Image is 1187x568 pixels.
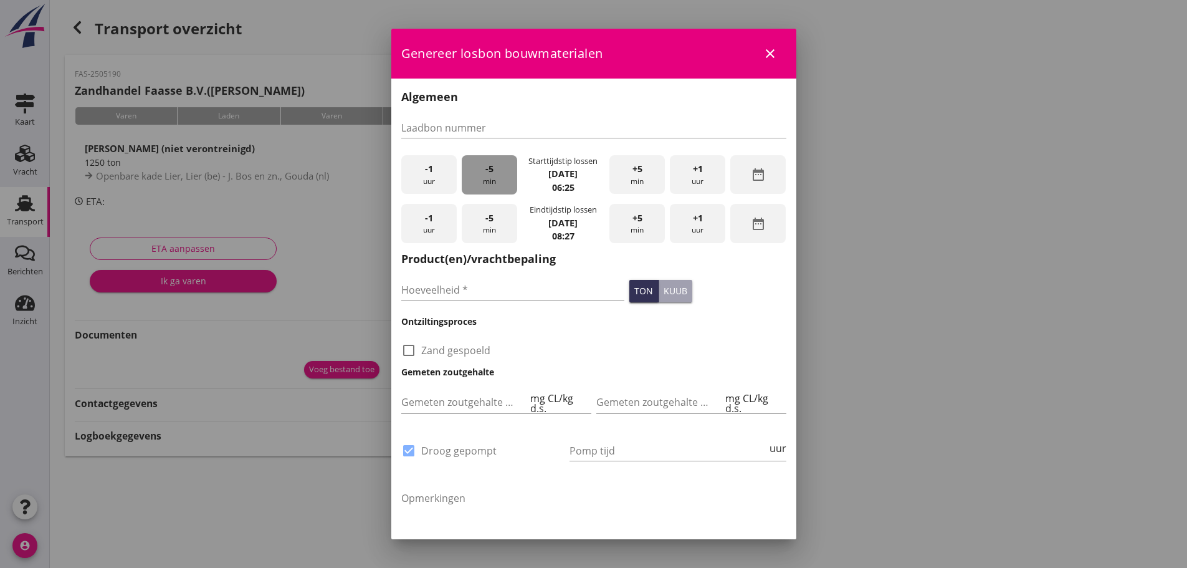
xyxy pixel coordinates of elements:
[767,443,786,453] div: uur
[570,441,767,461] input: Pomp tijd
[763,46,778,61] i: close
[751,167,766,182] i: date_range
[664,284,687,297] div: kuub
[462,155,517,195] div: min
[401,280,625,300] input: Hoeveelheid *
[401,118,786,138] input: Laadbon nummer
[629,280,659,302] button: ton
[401,315,786,328] h3: Ontziltingsproces
[485,162,493,176] span: -5
[425,162,433,176] span: -1
[425,211,433,225] span: -1
[548,217,578,229] strong: [DATE]
[485,211,493,225] span: -5
[693,162,703,176] span: +1
[632,211,642,225] span: +5
[659,280,692,302] button: kuub
[462,204,517,243] div: min
[609,155,665,195] div: min
[548,168,578,180] strong: [DATE]
[693,211,703,225] span: +1
[391,29,796,79] div: Genereer losbon bouwmaterialen
[401,365,786,378] h3: Gemeten zoutgehalte
[528,393,591,413] div: mg CL/kg d.s.
[401,251,786,267] h2: Product(en)/vrachtbepaling
[552,181,574,193] strong: 06:25
[632,162,642,176] span: +5
[670,155,725,195] div: uur
[552,230,574,242] strong: 08:27
[401,155,457,195] div: uur
[723,393,786,413] div: mg CL/kg d.s.
[421,445,497,457] label: Droog gepompt
[530,204,597,216] div: Eindtijdstip lossen
[421,344,490,357] label: Zand gespoeld
[401,89,786,105] h2: Algemeen
[596,392,723,412] input: Gemeten zoutgehalte achterbeun
[670,204,725,243] div: uur
[401,488,786,554] textarea: Opmerkingen
[528,155,598,167] div: Starttijdstip lossen
[609,204,665,243] div: min
[401,392,528,412] input: Gemeten zoutgehalte voorbeun
[401,204,457,243] div: uur
[751,216,766,231] i: date_range
[634,284,653,297] div: ton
